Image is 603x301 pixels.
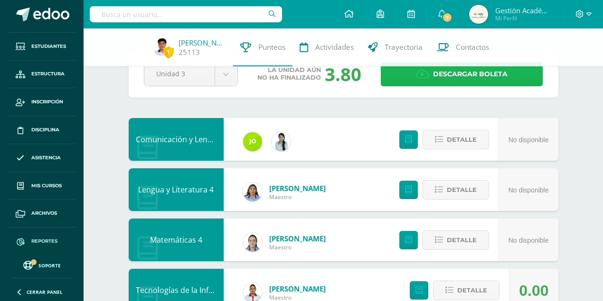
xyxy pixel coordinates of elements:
input: Busca un usuario... [90,6,282,22]
span: Gestión Académica [495,6,552,15]
a: Tecnologías de la Información y Comunicación 4 [136,285,308,295]
span: No disponible [509,237,549,244]
span: Mis cursos [31,182,62,190]
span: No disponible [509,136,549,144]
span: Detalle [447,131,477,148]
a: Trayectoria [361,28,430,66]
div: Matemáticas 4 [129,219,224,261]
a: Soporte [11,258,72,271]
img: ff93632bf489dcbc5131d32d8a4af367.png [469,5,488,24]
a: Punteos [233,28,292,66]
span: Detalle [447,181,477,199]
a: Asistencia [8,144,76,172]
img: 564a5008c949b7a933dbd60b14cd9c11.png [243,233,262,252]
span: Punteos [258,42,285,52]
a: Actividades [292,28,361,66]
span: No disponible [509,186,549,194]
a: Inscripción [8,88,76,116]
span: Trayectoria [385,42,423,52]
span: Cerrar panel [27,289,63,295]
div: Lengua y Literatura 4 [129,168,224,211]
button: Detalle [423,180,489,200]
span: Soporte [38,262,61,269]
button: Detalle [423,230,489,250]
div: 3.80 [325,62,361,86]
a: Contactos [430,28,496,66]
span: Descargar boleta [433,63,508,86]
a: Unidad 3 [144,63,237,86]
span: Maestro [269,243,326,251]
a: [PERSON_NAME] [179,38,226,47]
img: 79eb5cb28572fb7ebe1e28c28929b0fa.png [243,132,262,151]
span: Unidad 3 [156,63,203,85]
span: Inscripción [31,98,63,106]
img: d5f85972cab0d57661bd544f50574cc9.png [243,182,262,201]
span: Reportes [31,237,57,245]
span: Detalle [447,231,477,249]
a: [PERSON_NAME] [269,234,326,243]
a: Matemáticas 4 [150,235,202,245]
a: Archivos [8,200,76,228]
a: Estructura [8,61,76,89]
img: 937d777aa527c70189f9fb3facc5f1f6.png [272,132,291,151]
span: Maestro [269,193,326,201]
a: [PERSON_NAME] [269,183,326,193]
button: Detalle [423,130,489,149]
a: Lengua y Literatura 4 [138,184,214,195]
a: Descargar boleta [381,62,543,86]
img: 5077e2f248893eec73f09d48dc743c6f.png [152,37,171,56]
span: Detalle [457,282,487,299]
span: La unidad aún no ha finalizado [257,66,321,82]
span: Estructura [31,70,65,78]
a: Reportes [8,228,76,255]
button: Detalle [433,281,499,300]
a: [PERSON_NAME] [269,284,326,293]
a: Estudiantes [8,33,76,61]
a: 25113 [179,47,200,57]
span: Asistencia [31,154,61,162]
span: Estudiantes [31,43,66,50]
a: Comunicación y Lenguaje L3, Inglés 4 [136,134,268,145]
span: Mi Perfil [495,14,552,22]
span: Contactos [456,42,489,52]
span: 1 [163,46,174,58]
div: Comunicación y Lenguaje L3, Inglés 4 [129,118,224,161]
a: Disciplina [8,116,76,144]
span: Archivos [31,210,57,217]
span: 7 [442,12,452,23]
a: Mis cursos [8,172,76,200]
span: Disciplina [31,126,59,134]
span: Actividades [315,42,354,52]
